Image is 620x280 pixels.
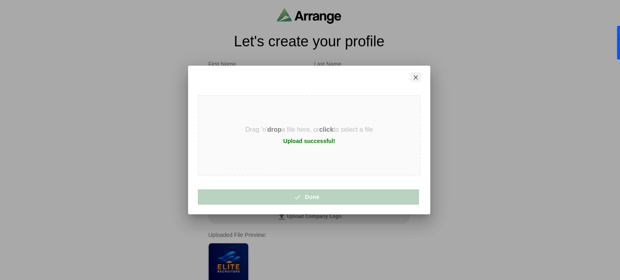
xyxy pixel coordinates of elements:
[283,137,335,145] div: Upload successful!
[245,126,373,133] p: Drag 'n' a file here, or to select a file
[267,126,282,133] strong: drop
[319,126,334,133] strong: click
[297,189,319,205] span: Done
[198,189,419,205] button: Done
